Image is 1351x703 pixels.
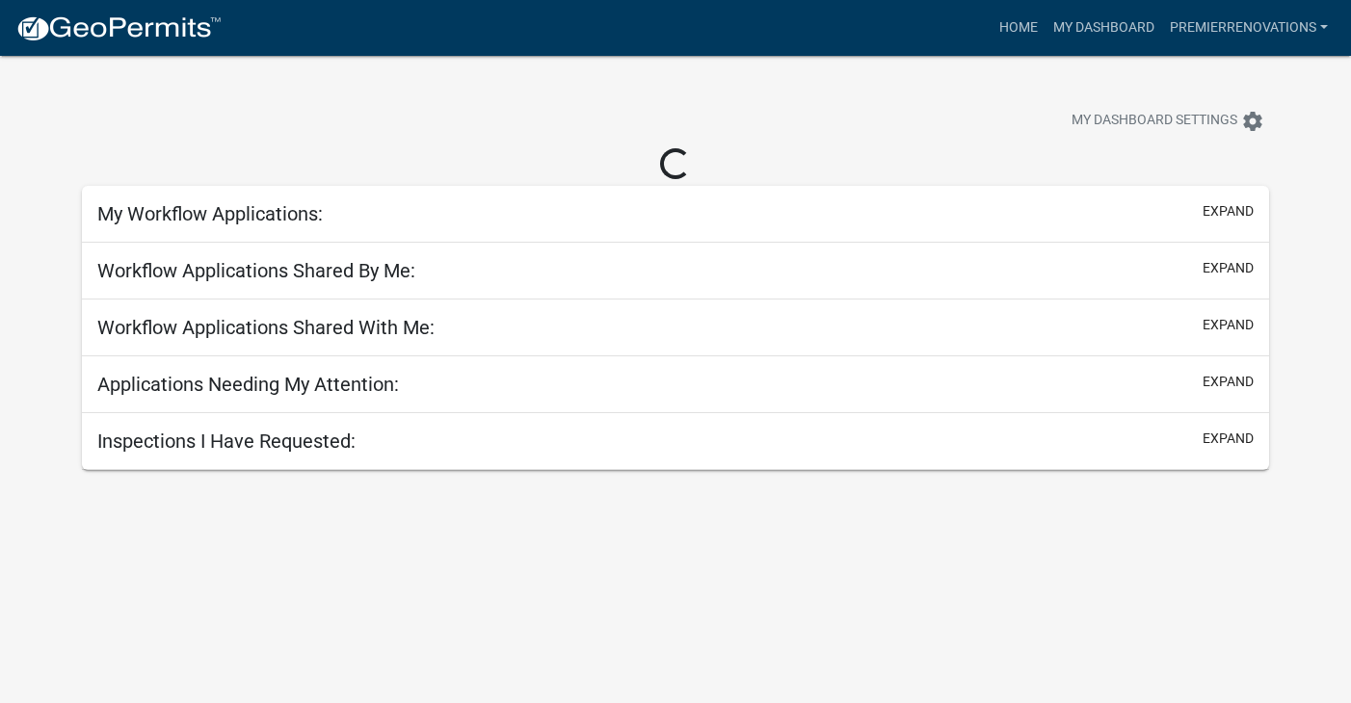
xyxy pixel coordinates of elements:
h5: Workflow Applications Shared By Me: [97,259,415,282]
h5: Inspections I Have Requested: [97,430,356,453]
a: Home [992,10,1046,46]
h5: My Workflow Applications: [97,202,323,225]
button: expand [1203,372,1254,392]
button: My Dashboard Settingssettings [1056,102,1280,140]
button: expand [1203,258,1254,278]
button: expand [1203,201,1254,221]
h5: Applications Needing My Attention: [97,373,399,396]
a: PremierRenovations [1162,10,1336,46]
a: My Dashboard [1046,10,1162,46]
span: My Dashboard Settings [1072,110,1237,133]
button: expand [1203,429,1254,449]
i: settings [1241,110,1264,133]
h5: Workflow Applications Shared With Me: [97,316,435,339]
button: expand [1203,315,1254,335]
